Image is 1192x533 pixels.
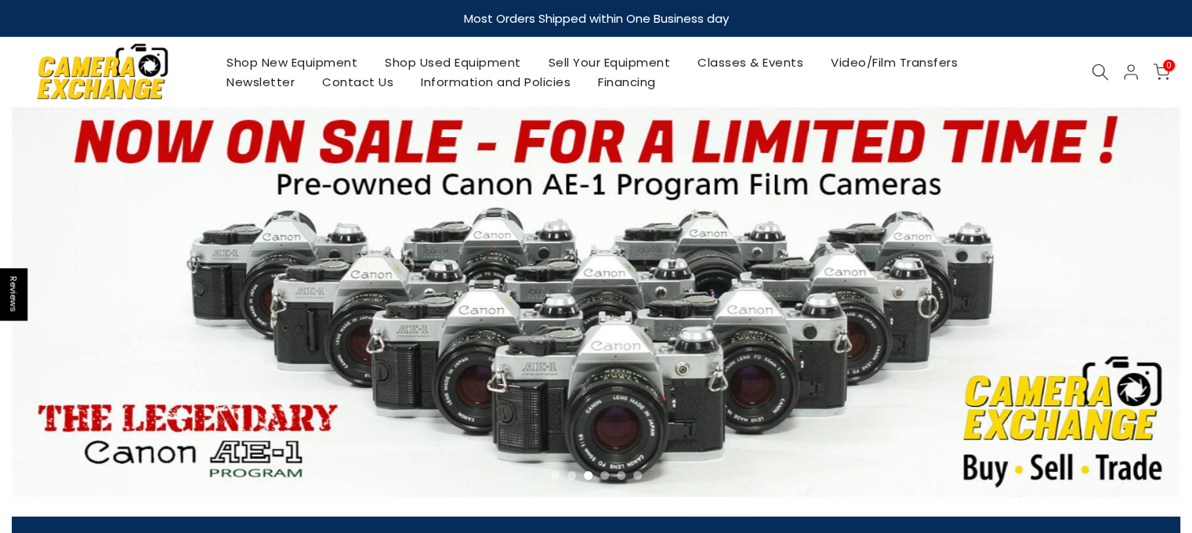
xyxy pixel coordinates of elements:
a: Financing [585,72,670,92]
a: Shop New Equipment [213,53,371,72]
a: Information and Policies [408,72,585,92]
a: 0 [1153,63,1170,81]
a: Classes & Events [684,53,817,72]
span: 0 [1163,60,1175,71]
li: Page dot 5 [617,471,625,480]
li: Page dot 6 [633,471,642,480]
a: Video/Film Transfers [817,53,972,72]
a: Newsletter [213,72,309,92]
li: Page dot 2 [567,471,576,480]
li: Page dot 4 [600,471,609,480]
a: Sell Your Equipment [534,53,684,72]
a: Shop Used Equipment [371,53,535,72]
li: Page dot 3 [584,471,592,480]
a: Contact Us [309,72,408,92]
strong: Most Orders Shipped within One Business day [464,10,729,27]
li: Page dot 1 [551,471,560,480]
